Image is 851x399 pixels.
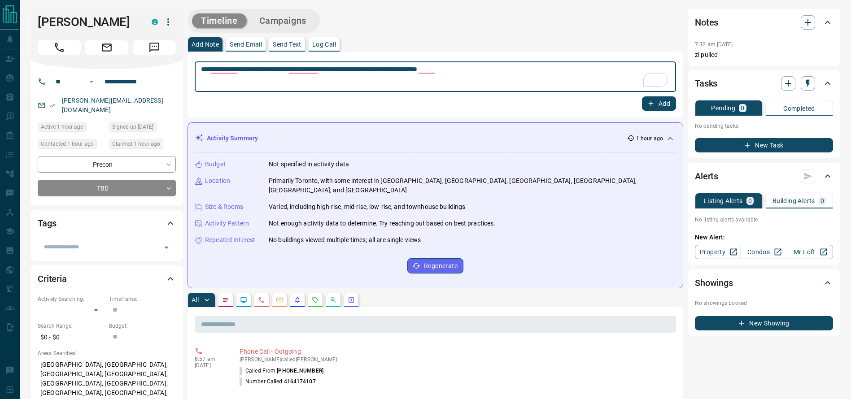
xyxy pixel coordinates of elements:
p: Search Range: [38,322,105,330]
button: Timeline [192,13,247,28]
p: Actively Searching: [38,295,105,303]
button: New Task [695,138,833,152]
p: Location [205,176,230,186]
p: Areas Searched: [38,349,176,357]
svg: Emails [276,296,283,304]
div: Showings [695,272,833,294]
button: Open [86,76,97,87]
p: New Alert: [695,233,833,242]
p: $0 - $0 [38,330,105,345]
span: [PHONE_NUMBER] [277,368,323,374]
span: Active 1 hour ago [41,122,83,131]
div: Tasks [695,73,833,94]
svg: Email Verified [49,102,56,108]
p: Log Call [312,41,336,48]
p: Timeframe: [109,295,176,303]
div: condos.ca [152,19,158,25]
p: Activity Pattern [205,219,249,228]
span: Message [133,40,176,55]
p: No pending tasks [695,119,833,133]
svg: Notes [222,296,229,304]
div: Alerts [695,165,833,187]
p: Called From: [240,367,323,375]
p: No showings booked [695,299,833,307]
p: Size & Rooms [205,202,244,212]
p: Not specified in activity data [269,160,349,169]
a: Property [695,245,741,259]
div: Mon Sep 15 2025 [38,122,105,134]
svg: Agent Actions [348,296,355,304]
p: Activity Summary [207,134,258,143]
span: Signed up [DATE] [112,122,153,131]
p: Varied, including high-rise, mid-rise, low-rise, and townhouse buildings [269,202,465,212]
svg: Lead Browsing Activity [240,296,247,304]
svg: Opportunities [330,296,337,304]
h2: Notes [695,15,718,30]
p: Listing Alerts [704,198,743,204]
button: Open [160,241,173,254]
svg: Calls [258,296,265,304]
p: 0 [748,198,752,204]
p: [DATE] [195,362,226,369]
p: Repeated Interest [205,235,255,245]
p: [PERSON_NAME] called [PERSON_NAME] [240,356,672,363]
p: 8:57 am [195,356,226,362]
div: Criteria [38,268,176,290]
svg: Listing Alerts [294,296,301,304]
h2: Tasks [695,76,717,91]
p: Pending [711,105,735,111]
span: Email [85,40,128,55]
h2: Alerts [695,169,718,183]
p: 7:32 am [DATE] [695,41,733,48]
p: Not enough activity data to determine. Try reaching out based on best practices. [269,219,496,228]
p: Add Note [192,41,219,48]
p: Send Email [230,41,262,48]
p: Budget [205,160,226,169]
div: Mon Sep 15 2025 [109,139,176,152]
h2: Showings [695,276,733,290]
button: Regenerate [407,258,463,273]
p: Building Alerts [772,198,815,204]
a: Condos [741,245,787,259]
span: 4164174107 [284,378,316,385]
div: Mon Sep 15 2025 [38,139,105,152]
p: 1 hour ago [636,134,663,143]
p: All [192,297,199,303]
button: Add [642,96,676,111]
h1: [PERSON_NAME] [38,15,138,29]
div: Notes [695,12,833,33]
h2: Criteria [38,272,67,286]
textarea: To enrich screen reader interactions, please activate Accessibility in Grammarly extension settings [201,65,670,88]
div: Tags [38,213,176,234]
div: Precon [38,156,176,173]
p: 0 [820,198,824,204]
button: New Showing [695,316,833,330]
p: zl pulled [695,50,833,60]
span: Contacted 1 hour ago [41,139,94,148]
p: Primarily Toronto, with some interest in [GEOGRAPHIC_DATA], [GEOGRAPHIC_DATA], [GEOGRAPHIC_DATA],... [269,176,676,195]
a: Mr.Loft [787,245,833,259]
p: Phone Call - Outgoing [240,347,672,356]
p: 0 [741,105,744,111]
a: [PERSON_NAME][EMAIL_ADDRESS][DOMAIN_NAME] [62,97,163,113]
p: Budget: [109,322,176,330]
p: No listing alerts available [695,216,833,224]
p: Number Called: [240,377,316,386]
p: No buildings viewed multiple times; all are single views [269,235,421,245]
svg: Requests [312,296,319,304]
p: Send Text [273,41,301,48]
span: Claimed 1 hour ago [112,139,160,148]
div: Activity Summary1 hour ago [195,130,676,147]
button: Campaigns [250,13,315,28]
p: Completed [783,105,815,112]
div: Thu Jun 12 2025 [109,122,176,134]
div: TBD [38,180,176,196]
h2: Tags [38,216,56,230]
span: Call [38,40,81,55]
